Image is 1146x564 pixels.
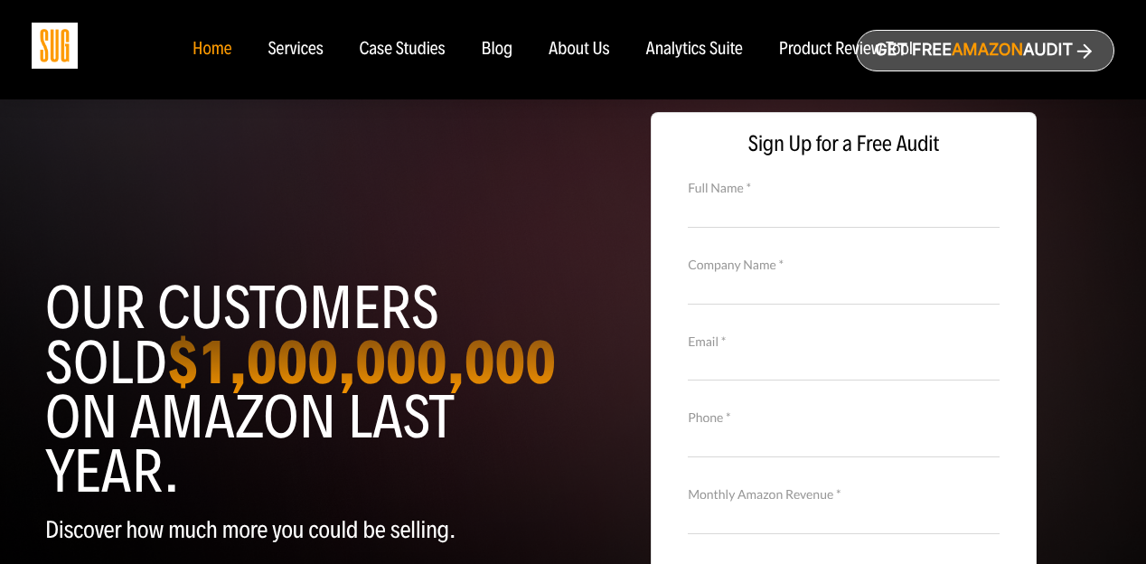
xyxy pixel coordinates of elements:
[688,408,1000,428] label: Phone *
[779,40,913,60] a: Product Review Tool
[268,40,323,60] a: Services
[688,426,1000,457] input: Contact Number *
[688,255,1000,275] label: Company Name *
[360,40,446,60] a: Case Studies
[193,40,231,60] a: Home
[646,40,743,60] a: Analytics Suite
[688,484,1000,504] label: Monthly Amazon Revenue *
[688,178,1000,198] label: Full Name *
[167,325,556,399] strong: $1,000,000,000
[688,349,1000,381] input: Email *
[482,40,513,60] a: Blog
[688,272,1000,304] input: Company Name *
[688,332,1000,352] label: Email *
[856,30,1114,71] a: Get freeAmazonAudit
[549,40,610,60] a: About Us
[952,41,1023,60] span: Amazon
[45,517,559,543] p: Discover how much more you could be selling.
[688,195,1000,227] input: Full Name *
[670,131,1018,157] span: Sign Up for a Free Audit
[688,503,1000,534] input: Monthly Amazon Revenue *
[45,281,559,499] h1: Our customers sold on Amazon last year.
[32,23,78,69] img: Sug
